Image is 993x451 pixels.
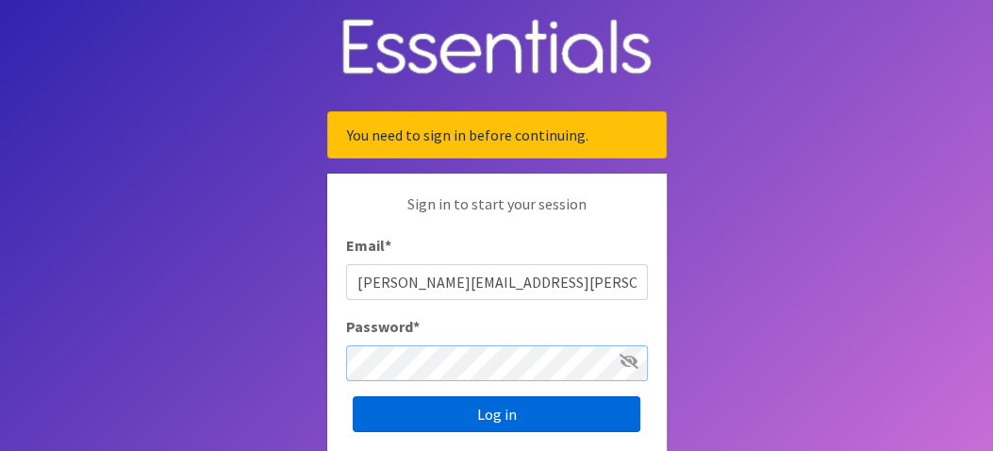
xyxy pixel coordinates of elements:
input: Log in [353,396,640,432]
p: Sign in to start your session [346,192,648,234]
abbr: required [413,317,420,336]
div: You need to sign in before continuing. [327,111,667,159]
label: Email [346,234,391,257]
label: Password [346,315,420,338]
abbr: required [385,236,391,255]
